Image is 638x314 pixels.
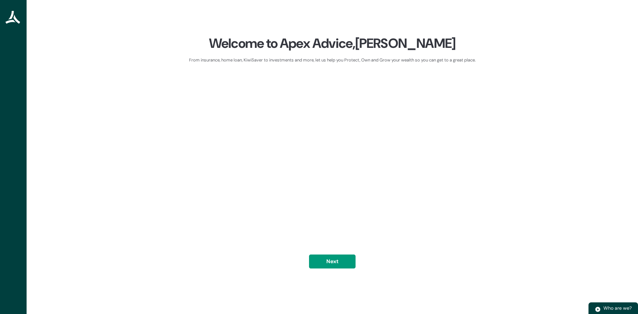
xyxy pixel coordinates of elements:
span: Who are we? [603,305,632,311]
button: Next [309,255,356,268]
img: play.svg [595,306,601,312]
div: Welcome to Apex Advice, [PERSON_NAME] [189,35,476,52]
div: From insurance, home loan, KiwiSaver to investments and more, let us help you Protect, Own and Gr... [189,57,476,63]
img: Apex Advice Group [5,11,21,24]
